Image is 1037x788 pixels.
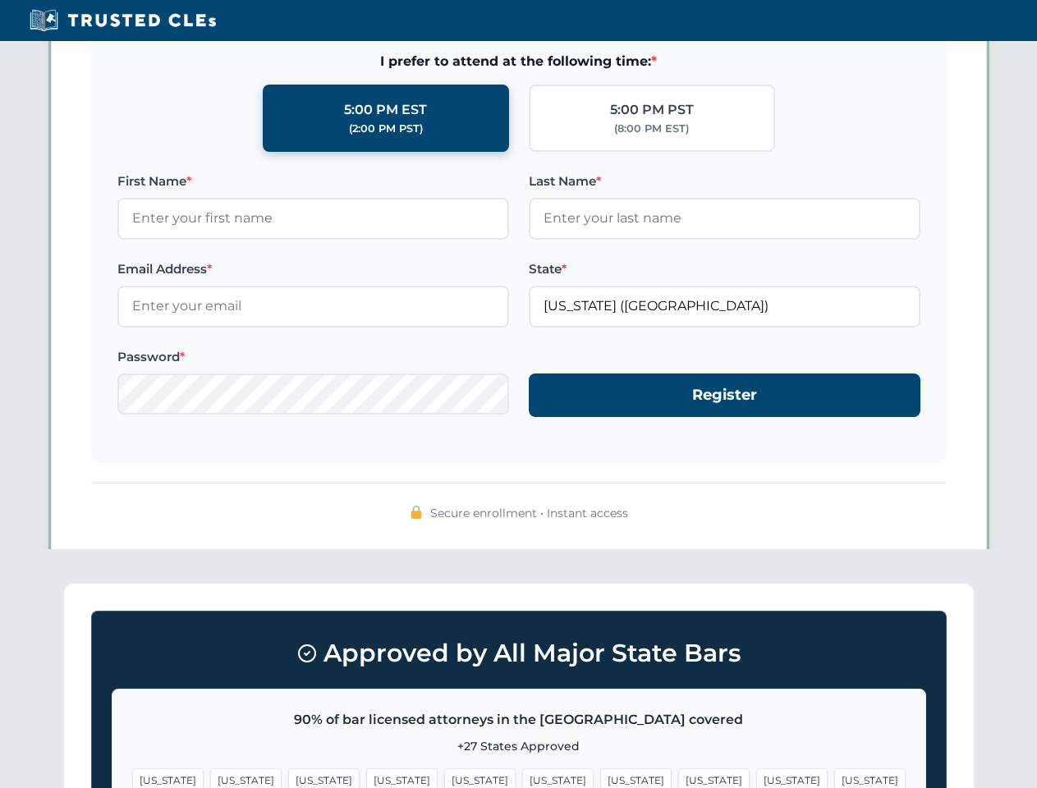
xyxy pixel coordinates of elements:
[430,504,628,522] span: Secure enrollment • Instant access
[529,286,920,327] input: Florida (FL)
[117,172,509,191] label: First Name
[112,631,926,676] h3: Approved by All Major State Bars
[25,8,221,33] img: Trusted CLEs
[529,198,920,239] input: Enter your last name
[529,373,920,417] button: Register
[117,286,509,327] input: Enter your email
[132,737,906,755] p: +27 States Approved
[117,259,509,279] label: Email Address
[614,121,689,137] div: (8:00 PM EST)
[117,51,920,72] span: I prefer to attend at the following time:
[410,506,423,519] img: 🔒
[349,121,423,137] div: (2:00 PM PST)
[529,259,920,279] label: State
[117,347,509,367] label: Password
[610,99,694,121] div: 5:00 PM PST
[529,172,920,191] label: Last Name
[132,709,906,731] p: 90% of bar licensed attorneys in the [GEOGRAPHIC_DATA] covered
[344,99,427,121] div: 5:00 PM EST
[117,198,509,239] input: Enter your first name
